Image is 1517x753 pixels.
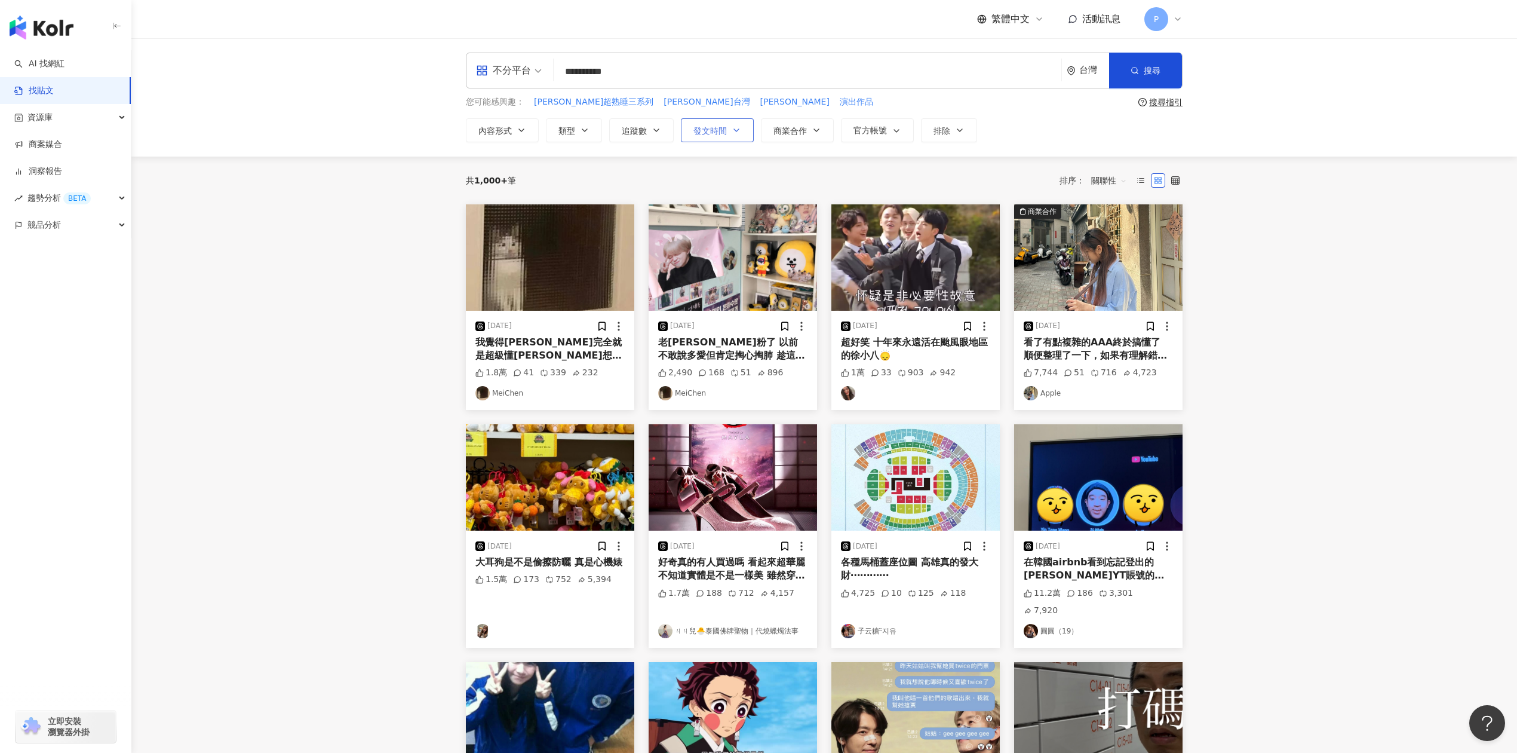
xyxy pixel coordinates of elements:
[760,587,794,599] div: 4,157
[841,367,865,379] div: 1萬
[730,367,751,379] div: 51
[14,194,23,203] span: rise
[478,126,512,136] span: 內容形式
[1024,624,1173,638] a: KOL Avatar圓圓（19）
[881,587,902,599] div: 10
[1014,204,1183,311] img: post-image
[760,96,830,108] span: [PERSON_NAME]
[14,139,62,151] a: 商案媒合
[513,367,534,379] div: 41
[681,118,754,142] button: 發文時間
[476,61,531,80] div: 不分平台
[670,321,695,331] div: [DATE]
[513,574,539,586] div: 173
[658,336,807,363] div: 老[PERSON_NAME]粉了 以前不敢說多愛但肯定掏心掏肺 趁這波熱潮 來送幸福 官方正版[PERSON_NAME]（還有滿多沒拍到反正就是全送）（不要問我還有什麼反正就是全寄給你）、展覽照...
[658,386,672,400] img: KOL Avatar
[1024,386,1173,400] a: KOL AvatarApple
[1060,171,1134,190] div: 排序：
[475,386,625,400] a: KOL AvatarMeiChen
[475,624,625,638] a: KOL Avatar
[1091,367,1117,379] div: 716
[1024,367,1058,379] div: 7,744
[572,367,598,379] div: 232
[475,336,625,363] div: 我覺得[PERSON_NAME]完全就是超級懂[PERSON_NAME]想要什麼 用她的角度去理解她 哪個男生會用串友情手鍊這麼可愛的方法去認識[PERSON_NAME] 太浪漫了💕
[649,424,817,531] img: post-image
[540,367,566,379] div: 339
[466,176,516,185] div: 共 筆
[609,118,674,142] button: 追蹤數
[48,716,90,737] span: 立即安裝 瀏覽器外掛
[19,717,42,736] img: chrome extension
[929,367,956,379] div: 942
[663,96,750,109] button: [PERSON_NAME]台灣
[991,13,1030,26] span: 繁體中文
[831,424,1000,531] img: post-image
[1067,66,1076,75] span: environment
[841,118,914,142] button: 官方帳號
[1014,424,1183,531] img: post-image
[546,118,602,142] button: 類型
[1109,53,1182,88] button: 搜尋
[831,204,1000,311] img: post-image
[898,367,924,379] div: 903
[840,96,873,108] span: 演出作品
[658,367,692,379] div: 2,490
[1091,171,1127,190] span: 關聯性
[1123,367,1157,379] div: 4,723
[1024,587,1061,599] div: 11.2萬
[1024,336,1173,363] div: 看了有點複雜的AAA終於搞懂了 順便整理了一下，如果有理解錯誤也歡迎糾正 🔹12/6（六） AAA頒獎典禮 有表演+有合作舞台+頒獎典禮 售票時間： 9/6（六） 13:00 interpark...
[1028,206,1057,218] div: 商業合作
[558,126,575,136] span: 類型
[466,96,524,108] span: 您可能感興趣：
[871,367,892,379] div: 33
[1036,321,1060,331] div: [DATE]
[487,541,512,552] div: [DATE]
[1082,13,1120,25] span: 活動訊息
[63,192,91,204] div: BETA
[841,386,990,400] a: KOL Avatar
[761,118,834,142] button: 商業合作
[658,556,807,583] div: 好奇真的有人買過嗎 看起來超華麗 不知道實體是不是一樣美 雖然穿不到但超想收藏🤣😻 （有實體的人可以貼圖上來嗎🙏🏻）
[853,321,877,331] div: [DATE]
[670,541,695,552] div: [DATE]
[841,556,990,583] div: 各種馬桶蓋座位圖 高雄真的發大財⋯⋯⋯⋯
[475,367,507,379] div: 1.8萬
[487,321,512,331] div: [DATE]
[1064,367,1085,379] div: 51
[760,96,830,109] button: [PERSON_NAME]
[534,96,653,108] span: [PERSON_NAME]超熟睡三系列
[1079,65,1109,75] div: 台灣
[841,624,990,638] a: KOL Avatar子云糖ᵕ̈지유
[476,65,488,76] span: appstore
[27,212,61,238] span: 競品分析
[1099,587,1133,599] div: 3,301
[622,126,647,136] span: 追蹤數
[475,386,490,400] img: KOL Avatar
[728,587,754,599] div: 712
[853,125,887,135] span: 官方帳號
[841,587,875,599] div: 4,725
[466,204,634,311] img: post-image
[475,624,490,638] img: KOL Avatar
[839,96,874,109] button: 演出作品
[578,574,612,586] div: 5,394
[1024,556,1173,583] div: 在韓國airbnb看到忘記登出的[PERSON_NAME]YT賬號的機率有多高？？？？ 甚至還以為是惡作劇還跑去看YT確認是不是本人哈哈哈
[16,711,116,743] a: chrome extension立即安裝 瀏覽器外掛
[1154,13,1159,26] span: P
[533,96,654,109] button: [PERSON_NAME]超熟睡三系列
[1036,541,1060,552] div: [DATE]
[1014,204,1183,311] button: 商業合作
[1469,705,1505,741] iframe: Help Scout Beacon - Open
[474,176,508,185] span: 1,000+
[698,367,724,379] div: 168
[14,166,62,177] a: 洞察報告
[1149,97,1183,107] div: 搜尋指引
[14,85,54,97] a: 找貼文
[27,104,53,131] span: 資源庫
[1024,624,1038,638] img: KOL Avatar
[908,587,934,599] div: 125
[1144,66,1160,75] span: 搜尋
[1067,587,1093,599] div: 186
[1024,386,1038,400] img: KOL Avatar
[773,126,807,136] span: 商業合作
